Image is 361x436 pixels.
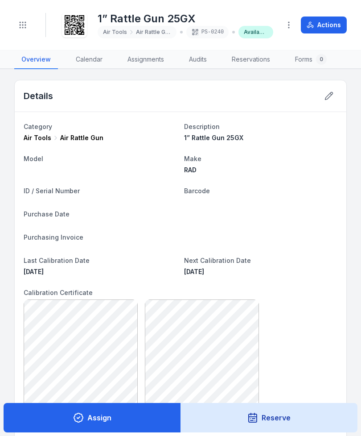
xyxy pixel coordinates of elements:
a: Assignments [120,50,171,69]
button: Reserve [180,403,358,432]
button: Assign [4,403,181,432]
span: Barcode [184,187,210,195]
time: 29/4/2025, 12:00:00 am [24,268,44,275]
span: Calibration Certificate [24,289,93,296]
span: Model [24,155,43,162]
span: 1” Rattle Gun 25GX [184,134,243,141]
a: Calendar [69,50,110,69]
a: Audits [182,50,214,69]
div: PS-0240 [186,26,229,38]
span: Description [184,123,220,130]
a: Overview [14,50,58,69]
button: Actions [301,17,347,33]
span: Last Calibration Date [24,257,90,264]
span: Air Tools [24,133,51,142]
span: Air Rattle Gun [60,133,103,142]
span: Air Tools [103,29,127,36]
span: Category [24,123,52,130]
a: Forms0 [288,50,334,69]
span: ID / Serial Number [24,187,80,195]
h1: 1” Rattle Gun 25GX [98,12,273,26]
span: Purchase Date [24,210,70,218]
div: 0 [316,54,327,65]
button: Toggle navigation [14,17,31,33]
a: Reservations [225,50,277,69]
span: [DATE] [184,268,204,275]
span: Air Rattle Gun [136,29,171,36]
span: [DATE] [24,268,44,275]
time: 29/10/2025, 12:00:00 am [184,268,204,275]
span: Make [184,155,201,162]
span: RAD [184,166,197,174]
span: Purchasing Invoice [24,233,83,241]
div: Available [238,26,273,38]
h2: Details [24,90,53,102]
span: Next Calibration Date [184,257,251,264]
